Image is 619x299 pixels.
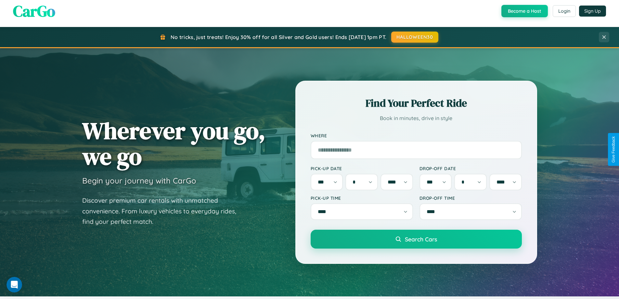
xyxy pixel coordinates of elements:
label: Pick-up Date [311,166,413,171]
span: CarGo [13,0,55,22]
h1: Wherever you go, we go [82,118,265,169]
button: HALLOWEEN30 [391,32,438,43]
label: Pick-up Time [311,195,413,201]
p: Discover premium car rentals with unmatched convenience. From luxury vehicles to everyday rides, ... [82,195,245,227]
p: Book in minutes, drive in style [311,114,522,123]
button: Sign Up [579,6,606,17]
label: Drop-off Time [419,195,522,201]
span: Search Cars [405,236,437,243]
label: Where [311,133,522,138]
span: No tricks, just treats! Enjoy 30% off for all Silver and Gold users! Ends [DATE] 1pm PT. [171,34,386,40]
h2: Find Your Perfect Ride [311,96,522,110]
div: Give Feedback [611,136,616,163]
button: Search Cars [311,230,522,249]
label: Drop-off Date [419,166,522,171]
button: Become a Host [501,5,548,17]
button: Login [553,5,576,17]
iframe: Intercom live chat [6,277,22,292]
h3: Begin your journey with CarGo [82,176,196,185]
